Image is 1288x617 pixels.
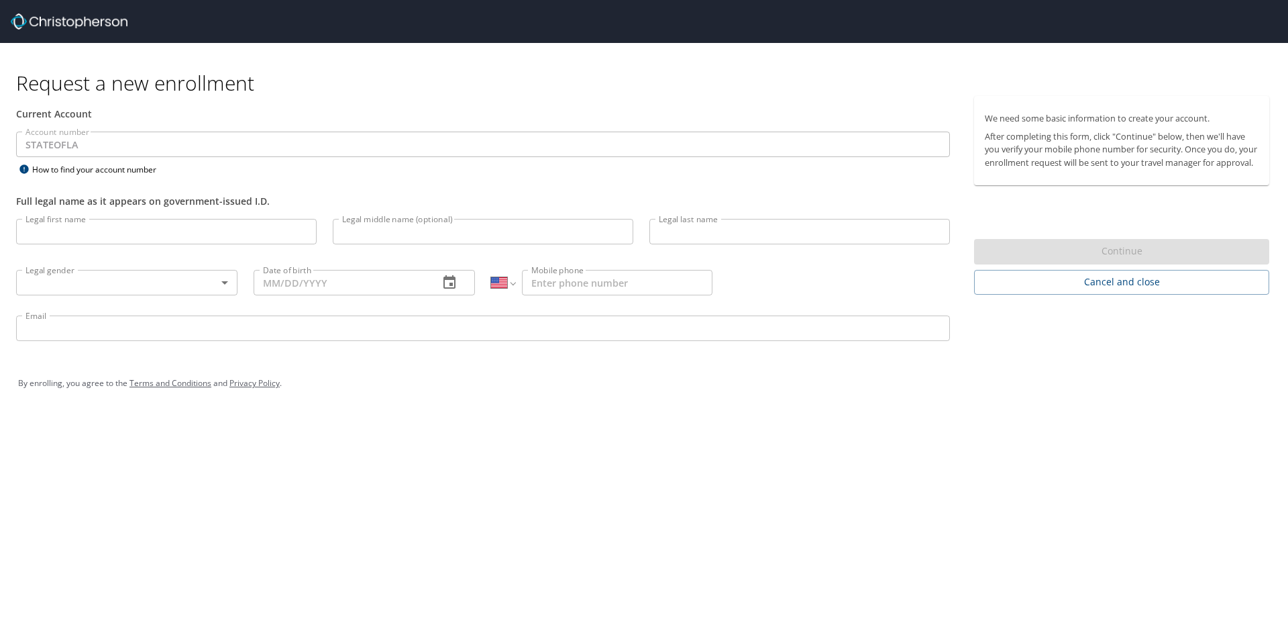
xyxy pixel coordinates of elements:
[974,270,1269,295] button: Cancel and close
[129,377,211,389] a: Terms and Conditions
[985,112,1258,125] p: We need some basic information to create your account.
[16,70,1280,96] h1: Request a new enrollment
[254,270,428,295] input: MM/DD/YYYY
[16,194,950,208] div: Full legal name as it appears on government-issued I.D.
[985,274,1258,291] span: Cancel and close
[11,13,127,30] img: cbt logo
[18,367,1270,400] div: By enrolling, you agree to the and .
[16,161,184,178] div: How to find your account number
[522,270,712,295] input: Enter phone number
[16,107,950,121] div: Current Account
[16,270,237,295] div: ​
[985,130,1258,169] p: After completing this form, click "Continue" below, then we'll have you verify your mobile phone ...
[229,377,280,389] a: Privacy Policy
